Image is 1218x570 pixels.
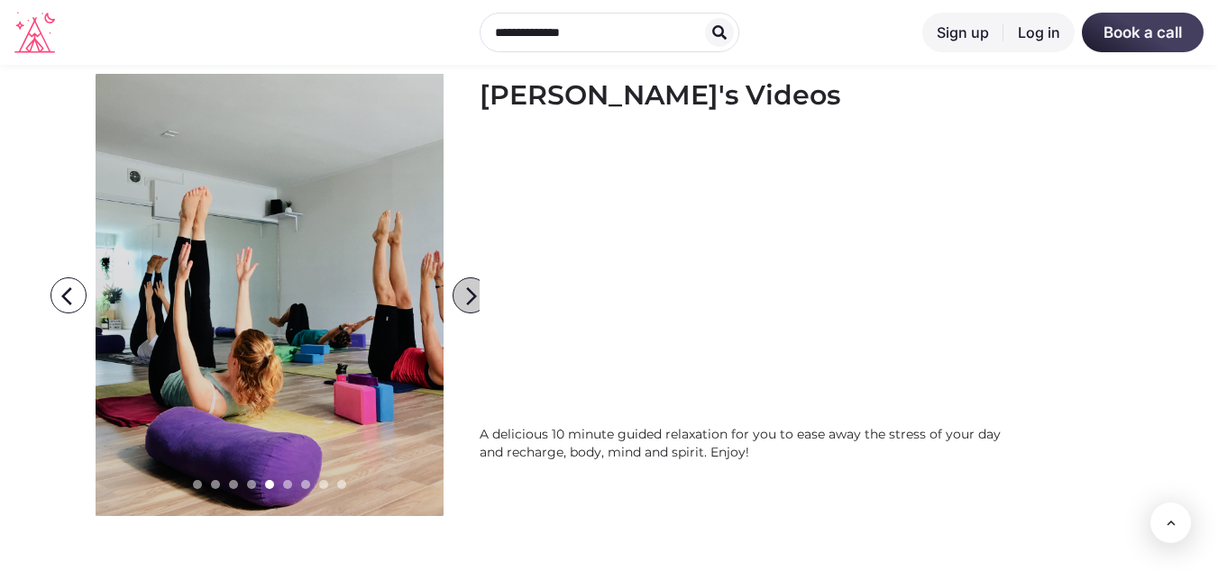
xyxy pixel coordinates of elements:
[1082,13,1204,52] a: Book a call
[1003,13,1075,52] a: Log in
[922,13,1003,52] a: Sign up
[54,278,90,314] i: arrow_back_ios
[453,278,490,314] i: arrow_forward_ios
[480,425,1021,461] div: A delicious 10 minute guided relaxation for you to ease away the stress of your day and recharge,...
[480,78,1021,113] h2: [PERSON_NAME]'s Videos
